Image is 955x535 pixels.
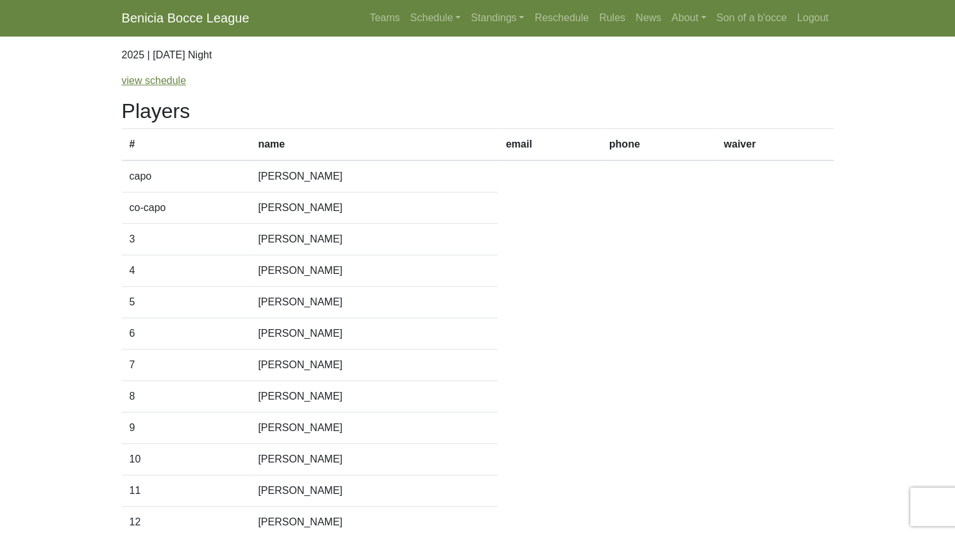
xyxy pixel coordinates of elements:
td: [PERSON_NAME] [250,192,498,224]
th: # [122,129,251,161]
td: 4 [122,255,251,287]
td: [PERSON_NAME] [250,444,498,475]
a: Teams [364,5,405,31]
td: 10 [122,444,251,475]
td: [PERSON_NAME] [250,224,498,255]
a: Schedule [405,5,466,31]
th: phone [602,129,716,161]
a: Logout [792,5,834,31]
td: [PERSON_NAME] [250,160,498,192]
td: [PERSON_NAME] [250,412,498,444]
td: 7 [122,350,251,381]
td: capo [122,160,251,192]
td: 11 [122,475,251,507]
a: News [630,5,666,31]
th: waiver [716,129,833,161]
td: [PERSON_NAME] [250,381,498,412]
a: Rules [594,5,630,31]
td: 3 [122,224,251,255]
th: name [250,129,498,161]
th: email [498,129,601,161]
a: About [666,5,711,31]
a: Standings [466,5,529,31]
td: 6 [122,318,251,350]
td: 8 [122,381,251,412]
a: Son of a b'occe [711,5,792,31]
td: 9 [122,412,251,444]
td: [PERSON_NAME] [250,318,498,350]
p: 2025 | [DATE] Night [122,47,834,63]
h2: Players [122,99,834,123]
td: [PERSON_NAME] [250,255,498,287]
td: [PERSON_NAME] [250,350,498,381]
td: co-capo [122,192,251,224]
td: 5 [122,287,251,318]
td: [PERSON_NAME] [250,287,498,318]
a: view schedule [122,75,187,86]
a: Benicia Bocce League [122,5,249,31]
a: Reschedule [529,5,594,31]
td: [PERSON_NAME] [250,475,498,507]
